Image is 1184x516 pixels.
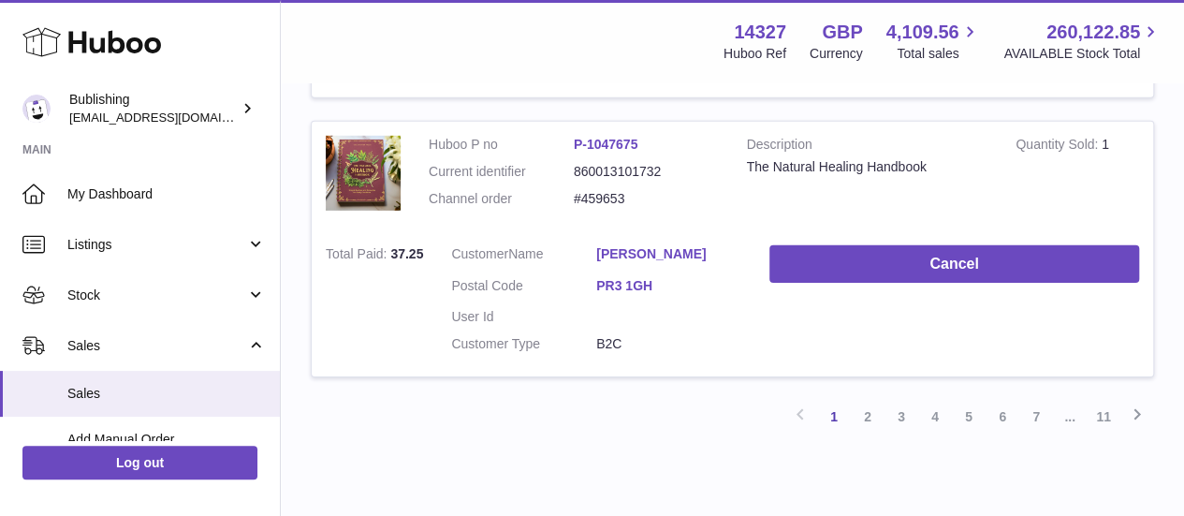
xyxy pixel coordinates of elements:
a: PR3 1GH [596,277,741,295]
button: Cancel [769,245,1139,284]
img: internalAdmin-14327@internal.huboo.com [22,95,51,123]
span: Stock [67,287,246,304]
dt: Current identifier [429,163,574,181]
div: Huboo Ref [724,45,786,63]
a: 260,122.85 AVAILABLE Stock Total [1003,20,1162,63]
a: 2 [851,400,884,434]
a: 4 [918,400,952,434]
dt: Postal Code [451,277,596,300]
strong: Total Paid [326,246,390,266]
a: 11 [1087,400,1120,434]
a: P-1047675 [574,137,638,152]
a: 4,109.56 Total sales [886,20,981,63]
a: Log out [22,446,257,479]
div: The Natural Healing Handbook [747,158,988,176]
span: AVAILABLE Stock Total [1003,45,1162,63]
img: 1749741825.png [326,136,401,211]
span: Sales [67,385,266,403]
dt: Huboo P no [429,136,574,154]
span: Add Manual Order [67,431,266,449]
dt: User Id [451,308,596,326]
dd: 860013101732 [574,163,719,181]
span: ... [1053,400,1087,434]
td: 1 [1001,122,1153,231]
span: 260,122.85 [1046,20,1140,45]
a: 5 [952,400,986,434]
dt: Channel order [429,190,574,208]
strong: Quantity Sold [1016,137,1102,156]
a: 7 [1019,400,1053,434]
strong: 14327 [734,20,786,45]
dt: Customer Type [451,335,596,353]
strong: GBP [822,20,862,45]
a: 3 [884,400,918,434]
span: Total sales [897,45,980,63]
dt: Name [451,245,596,268]
span: [EMAIL_ADDRESS][DOMAIN_NAME] [69,110,275,125]
dd: #459653 [574,190,719,208]
span: Listings [67,236,246,254]
div: Currency [810,45,863,63]
span: My Dashboard [67,185,266,203]
a: 6 [986,400,1019,434]
a: 1 [817,400,851,434]
span: 4,109.56 [886,20,959,45]
div: Bublishing [69,91,238,126]
strong: Description [747,136,988,158]
a: [PERSON_NAME] [596,245,741,263]
span: Customer [451,246,508,261]
dd: B2C [596,335,741,353]
span: Sales [67,337,246,355]
span: 37.25 [390,246,423,261]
